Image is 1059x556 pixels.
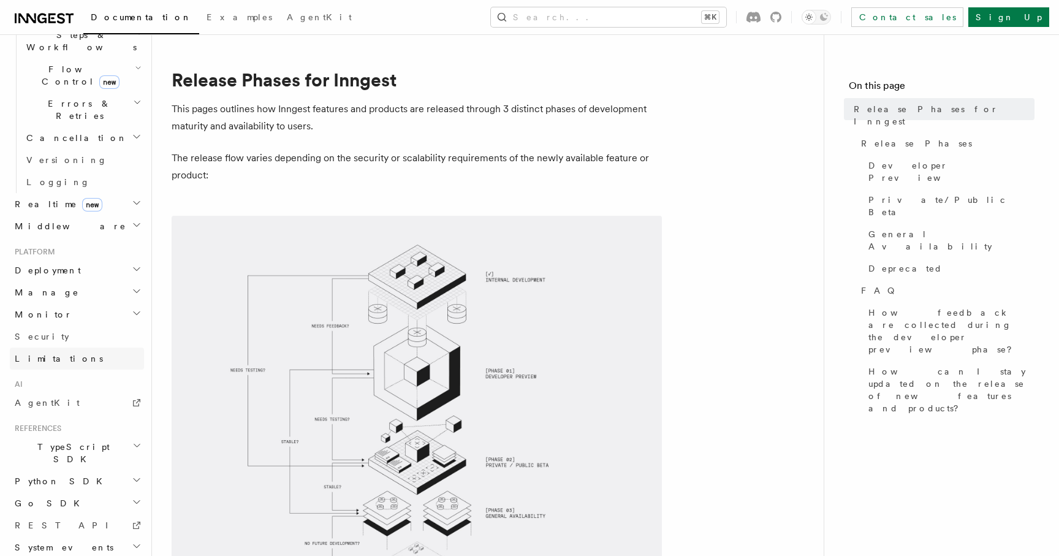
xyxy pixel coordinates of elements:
[10,281,144,303] button: Manage
[856,132,1034,154] a: Release Phases
[10,220,126,232] span: Middleware
[10,541,113,554] span: System events
[10,392,144,414] a: AgentKit
[21,63,135,88] span: Flow Control
[868,365,1034,414] span: How can I stay updated on the release of new features and products?
[21,97,133,122] span: Errors & Retries
[10,193,144,215] button: Realtimenew
[868,307,1034,356] span: How feedback are collected during the developer preview phase?
[10,2,144,193] div: Inngest Functions
[15,520,119,530] span: REST API
[10,514,144,536] a: REST API
[851,7,963,27] a: Contact sales
[21,149,144,171] a: Versioning
[21,132,127,144] span: Cancellation
[21,171,144,193] a: Logging
[172,101,662,135] p: This pages outlines how Inngest features and products are released through 3 distinct phases of d...
[21,93,144,127] button: Errors & Retries
[10,286,79,299] span: Manage
[91,12,192,22] span: Documentation
[864,257,1034,280] a: Deprecated
[10,475,110,487] span: Python SDK
[21,127,144,149] button: Cancellation
[868,159,1034,184] span: Developer Preview
[207,12,272,22] span: Examples
[849,78,1034,98] h4: On this page
[10,326,144,348] a: Security
[83,4,199,34] a: Documentation
[861,137,972,150] span: Release Phases
[802,10,831,25] button: Toggle dark mode
[10,247,55,257] span: Platform
[10,436,144,470] button: TypeScript SDK
[10,303,144,326] button: Monitor
[21,24,144,58] button: Steps & Workflows
[82,198,102,211] span: new
[10,492,144,514] button: Go SDK
[172,150,662,184] p: The release flow varies depending on the security or scalability requirements of the newly availa...
[10,264,81,276] span: Deployment
[864,223,1034,257] a: General Availability
[99,75,120,89] span: new
[26,155,107,165] span: Versioning
[702,11,719,23] kbd: ⌘K
[172,69,662,91] h1: Release Phases for Inngest
[26,177,90,187] span: Logging
[21,29,137,53] span: Steps & Workflows
[10,497,87,509] span: Go SDK
[854,103,1034,128] span: Release Phases for Inngest
[868,194,1034,218] span: Private/Public Beta
[15,398,80,408] span: AgentKit
[10,198,102,210] span: Realtime
[10,348,144,370] a: Limitations
[868,262,943,275] span: Deprecated
[15,354,103,364] span: Limitations
[15,332,69,341] span: Security
[864,154,1034,189] a: Developer Preview
[856,280,1034,302] a: FAQ
[10,259,144,281] button: Deployment
[10,470,144,492] button: Python SDK
[864,360,1034,419] a: How can I stay updated on the release of new features and products?
[868,228,1034,253] span: General Availability
[10,215,144,237] button: Middleware
[199,4,279,33] a: Examples
[968,7,1049,27] a: Sign Up
[864,302,1034,360] a: How feedback are collected during the developer preview phase?
[10,308,72,321] span: Monitor
[10,424,61,433] span: References
[864,189,1034,223] a: Private/Public Beta
[279,4,359,33] a: AgentKit
[21,58,144,93] button: Flow Controlnew
[861,284,901,297] span: FAQ
[10,379,23,389] span: AI
[849,98,1034,132] a: Release Phases for Inngest
[491,7,726,27] button: Search...⌘K
[287,12,352,22] span: AgentKit
[10,441,132,465] span: TypeScript SDK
